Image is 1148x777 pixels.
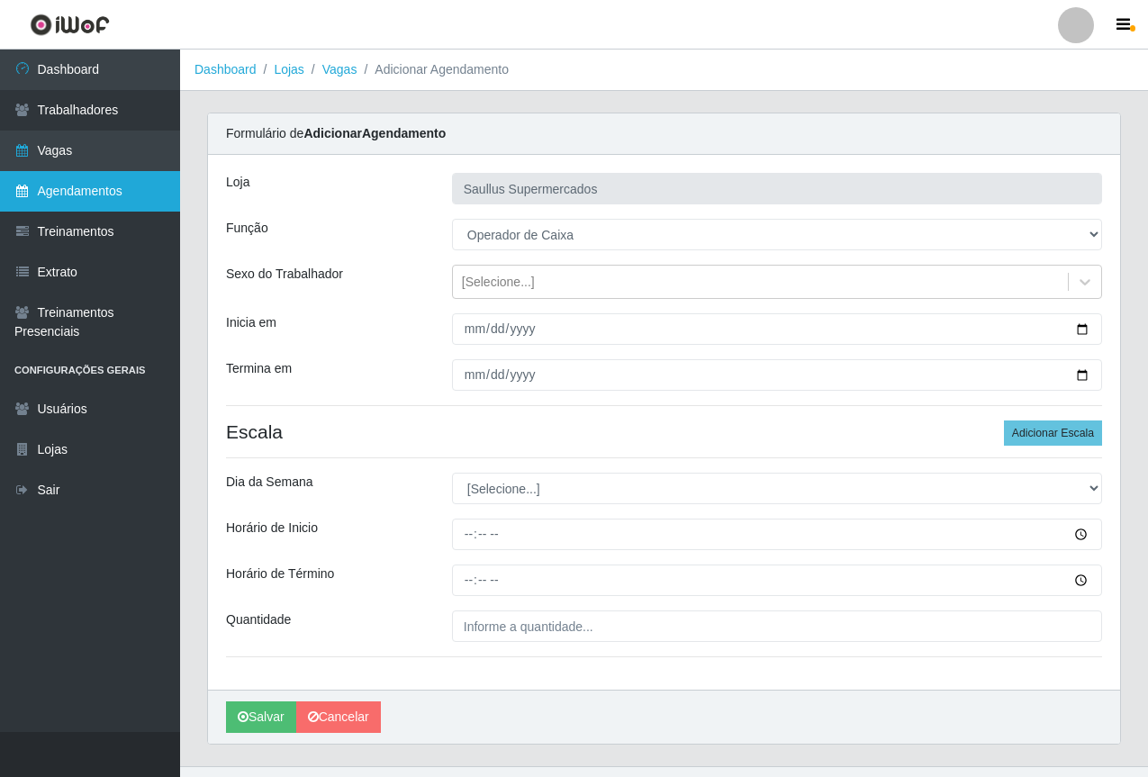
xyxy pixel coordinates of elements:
nav: breadcrumb [180,50,1148,91]
img: CoreUI Logo [30,14,110,36]
li: Adicionar Agendamento [357,60,509,79]
input: Informe a quantidade... [452,610,1102,642]
label: Função [226,219,268,238]
input: 00/00/0000 [452,359,1102,391]
label: Horário de Término [226,565,334,583]
strong: Adicionar Agendamento [303,126,446,140]
label: Inicia em [226,313,276,332]
input: 00/00/0000 [452,313,1102,345]
div: Formulário de [208,113,1120,155]
input: 00:00 [452,565,1102,596]
a: Dashboard [194,62,257,77]
label: Loja [226,173,249,192]
label: Sexo do Trabalhador [226,265,343,284]
button: Salvar [226,701,296,733]
a: Cancelar [296,701,381,733]
a: Lojas [274,62,303,77]
div: [Selecione...] [462,273,535,292]
label: Horário de Inicio [226,519,318,538]
button: Adicionar Escala [1004,420,1102,446]
label: Termina em [226,359,292,378]
label: Dia da Semana [226,473,313,492]
h4: Escala [226,420,1102,443]
input: 00:00 [452,519,1102,550]
a: Vagas [322,62,357,77]
label: Quantidade [226,610,291,629]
